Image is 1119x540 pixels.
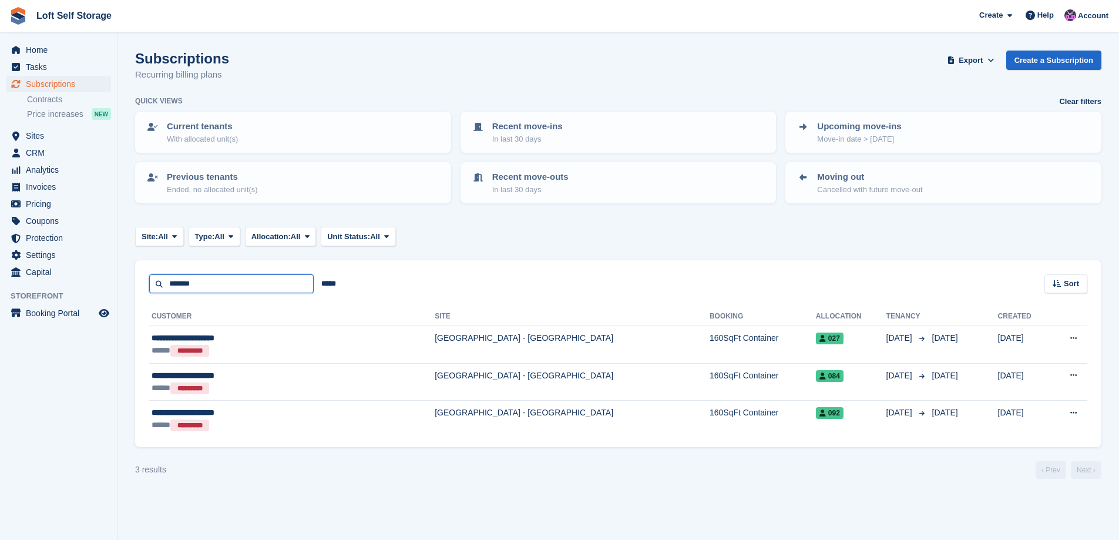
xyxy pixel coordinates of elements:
[462,113,775,152] a: Recent move-ins In last 30 days
[6,213,111,229] a: menu
[932,371,958,380] span: [DATE]
[26,145,96,161] span: CRM
[492,120,563,133] p: Recent move-ins
[886,370,915,382] span: [DATE]
[1064,278,1079,290] span: Sort
[27,94,111,105] a: Contracts
[167,133,238,145] p: With allocated unit(s)
[886,332,915,344] span: [DATE]
[149,307,435,326] th: Customer
[817,133,901,145] p: Move-in date > [DATE]
[6,247,111,263] a: menu
[189,227,240,246] button: Type: All
[6,59,111,75] a: menu
[787,113,1100,152] a: Upcoming move-ins Move-in date > [DATE]
[6,162,111,178] a: menu
[26,179,96,195] span: Invoices
[26,196,96,212] span: Pricing
[327,231,370,243] span: Unit Status:
[291,231,301,243] span: All
[492,133,563,145] p: In last 30 days
[26,264,96,280] span: Capital
[1033,461,1104,479] nav: Page
[26,76,96,92] span: Subscriptions
[136,163,450,202] a: Previous tenants Ended, no allocated unit(s)
[816,370,844,382] span: 084
[998,307,1050,326] th: Created
[26,59,96,75] span: Tasks
[492,170,569,184] p: Recent move-outs
[136,113,450,152] a: Current tenants With allocated unit(s)
[710,363,816,401] td: 160SqFt Container
[932,408,958,417] span: [DATE]
[817,170,922,184] p: Moving out
[167,170,258,184] p: Previous tenants
[135,68,229,82] p: Recurring billing plans
[932,333,958,343] span: [DATE]
[817,184,922,196] p: Cancelled with future move-out
[321,227,395,246] button: Unit Status: All
[1037,9,1054,21] span: Help
[998,326,1050,364] td: [DATE]
[435,326,710,364] td: [GEOGRAPHIC_DATA] - [GEOGRAPHIC_DATA]
[167,184,258,196] p: Ended, no allocated unit(s)
[492,184,569,196] p: In last 30 days
[945,51,997,70] button: Export
[26,213,96,229] span: Coupons
[979,9,1003,21] span: Create
[6,196,111,212] a: menu
[1071,461,1101,479] a: Next
[1059,96,1101,108] a: Clear filters
[6,230,111,246] a: menu
[787,163,1100,202] a: Moving out Cancelled with future move-out
[158,231,168,243] span: All
[1064,9,1076,21] img: Amy Wright
[6,145,111,161] a: menu
[32,6,116,25] a: Loft Self Storage
[26,128,96,144] span: Sites
[26,230,96,246] span: Protection
[710,307,816,326] th: Booking
[135,227,184,246] button: Site: All
[462,163,775,202] a: Recent move-outs In last 30 days
[27,108,111,120] a: Price increases NEW
[167,120,238,133] p: Current tenants
[26,42,96,58] span: Home
[816,407,844,419] span: 092
[886,307,928,326] th: Tenancy
[214,231,224,243] span: All
[11,290,117,302] span: Storefront
[6,42,111,58] a: menu
[9,7,27,25] img: stora-icon-8386f47178a22dfd0bd8f6a31ec36ba5ce8667c1dd55bd0f319d3a0aa187defe.svg
[26,162,96,178] span: Analytics
[435,307,710,326] th: Site
[959,55,983,66] span: Export
[6,179,111,195] a: menu
[245,227,317,246] button: Allocation: All
[135,96,183,106] h6: Quick views
[6,128,111,144] a: menu
[26,247,96,263] span: Settings
[92,108,111,120] div: NEW
[97,306,111,320] a: Preview store
[135,51,229,66] h1: Subscriptions
[710,326,816,364] td: 160SqFt Container
[1078,10,1108,22] span: Account
[6,76,111,92] a: menu
[6,264,111,280] a: menu
[998,401,1050,438] td: [DATE]
[195,231,215,243] span: Type:
[27,109,83,120] span: Price increases
[435,401,710,438] td: [GEOGRAPHIC_DATA] - [GEOGRAPHIC_DATA]
[998,363,1050,401] td: [DATE]
[135,464,166,476] div: 3 results
[817,120,901,133] p: Upcoming move-ins
[1006,51,1101,70] a: Create a Subscription
[1036,461,1066,479] a: Previous
[816,333,844,344] span: 027
[710,401,816,438] td: 160SqFt Container
[816,307,886,326] th: Allocation
[435,363,710,401] td: [GEOGRAPHIC_DATA] - [GEOGRAPHIC_DATA]
[370,231,380,243] span: All
[251,231,291,243] span: Allocation:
